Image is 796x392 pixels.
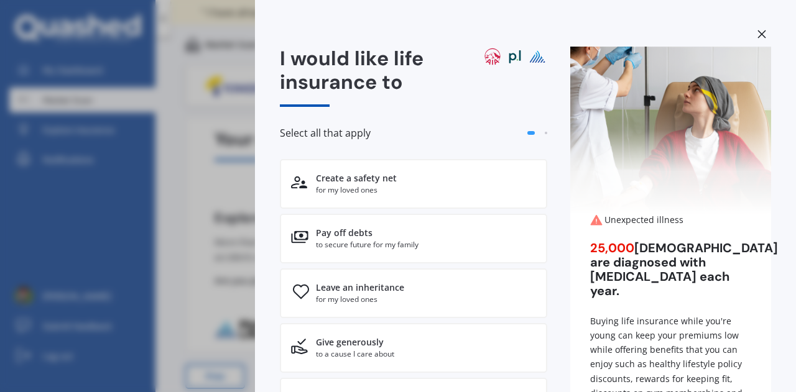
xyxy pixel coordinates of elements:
[527,47,547,66] img: pinnacle life logo
[316,172,397,185] div: Create a safety net
[590,240,634,256] span: 25,000
[280,47,442,94] span: I would like life insurance to
[505,47,525,66] img: partners life logo
[316,239,419,250] div: to secure future for my family
[590,241,751,299] div: [DEMOGRAPHIC_DATA] are diagnosed with [MEDICAL_DATA] each year.
[280,127,371,139] span: Select all that apply
[316,227,373,239] div: Pay off debts
[316,294,404,305] div: for my loved ones
[316,281,404,294] div: Leave an inheritance
[316,185,397,196] div: for my loved ones
[483,47,502,66] img: aia logo
[316,336,384,349] div: Give generously
[316,349,394,360] div: to a cause I care about
[570,47,771,214] img: Unexpected illness
[590,214,751,226] div: Unexpected illness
